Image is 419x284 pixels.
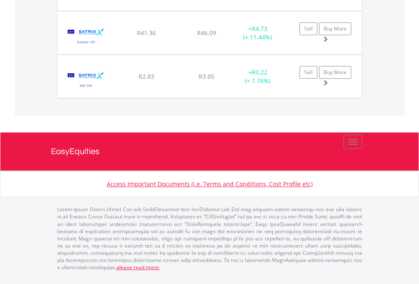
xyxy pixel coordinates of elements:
div: + (+ 11.44%) [231,25,284,41]
a: Buy More [319,22,351,35]
img: EQU.ZA.STX500.png [62,66,111,96]
span: R0.22 [252,68,267,76]
a: Sell [300,66,317,79]
span: R46.09 [197,29,216,37]
a: EasyEquities [51,132,369,171]
a: Buy More [319,66,351,79]
span: R3.05 [199,72,214,80]
a: Sell [300,22,317,35]
span: R2.83 [139,72,154,80]
span: R4.73 [252,25,267,33]
img: EQU.ZA.STXNDQ.png [62,22,111,52]
div: + (+ 7.76%) [231,68,284,85]
a: Access Important Documents (i.e. Terms and Conditions, Cost Profile etc) [107,180,313,188]
span: R41.36 [137,29,156,37]
p: Lorem Ipsum Dolors (Ame) Con a/e SeddOeiusmod tem InciDiduntut Lab Etd mag aliquaen admin veniamq... [57,206,362,271]
a: please read more: [117,264,160,271]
